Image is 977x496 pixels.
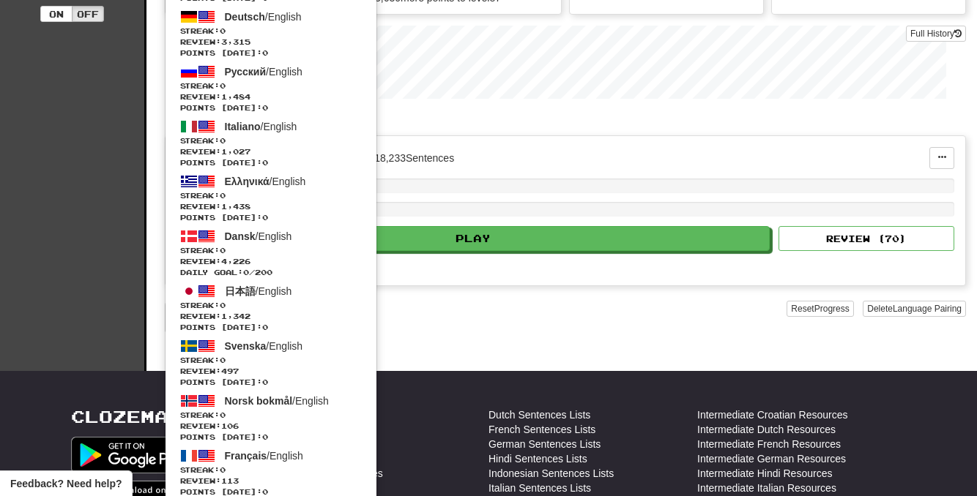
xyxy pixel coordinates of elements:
[220,26,226,35] span: 0
[180,135,362,146] span: Streak:
[166,170,376,225] a: Ελληνικά/EnglishStreak:0 Review:1,438Points [DATE]:0
[166,225,376,280] a: Dansk/EnglishStreak:0 Review:4,226Daily Goal:0/200
[180,190,362,201] span: Streak:
[225,176,270,187] span: Ελληνικά
[180,102,362,113] span: Points [DATE]: 0
[697,437,841,451] a: Intermediate French Resources
[225,121,297,132] span: / English
[180,410,362,421] span: Streak:
[225,66,267,78] span: Русский
[488,407,590,422] a: Dutch Sentences Lists
[166,390,376,445] a: Norsk bokmål/EnglishStreak:0 Review:106Points [DATE]:0
[166,335,376,390] a: Svenska/EnglishStreak:0 Review:497Points [DATE]:0
[166,116,376,170] a: Italiano/EnglishStreak:0 Review:1,027Points [DATE]:0
[243,268,249,277] span: 0
[180,465,362,476] span: Streak:
[225,230,292,242] span: / English
[225,11,302,23] span: / English
[779,226,954,251] button: Review (70)
[225,450,303,462] span: / English
[225,395,293,407] span: Norsk bokmål
[220,410,226,419] span: 0
[220,246,226,255] span: 0
[787,301,853,317] button: ResetProgress
[225,121,261,132] span: Italiano
[893,304,962,314] span: Language Pairing
[220,465,226,474] span: 0
[697,481,836,495] a: Intermediate Italian Resources
[225,340,303,352] span: / English
[180,432,362,443] span: Points [DATE]: 0
[10,476,122,491] span: Open feedback widget
[220,136,226,145] span: 0
[488,451,587,466] a: Hindi Sentences Lists
[180,300,362,311] span: Streak:
[225,66,302,78] span: / English
[165,113,966,128] p: In Progress
[180,322,362,333] span: Points [DATE]: 0
[220,356,226,364] span: 0
[488,466,614,481] a: Indonesian Sentences Lists
[177,226,770,251] button: Play
[71,407,223,426] a: Clozemaster
[166,6,376,61] a: Deutsch/EnglishStreak:0 Review:3,315Points [DATE]:0
[180,245,362,256] span: Streak:
[166,61,376,116] a: Русский/EnglishStreak:0 Review:1,484Points [DATE]:0
[180,146,362,157] span: Review: 1,027
[180,37,362,48] span: Review: 3,315
[40,6,73,22] button: On
[180,421,362,432] span: Review: 106
[220,191,226,200] span: 0
[814,304,850,314] span: Progress
[225,176,306,187] span: / English
[697,451,846,466] a: Intermediate German Resources
[697,466,832,481] a: Intermediate Hindi Resources
[180,311,362,322] span: Review: 1,342
[71,437,194,473] img: Get it on Google Play
[180,91,362,102] span: Review: 1,484
[180,366,362,377] span: Review: 497
[225,340,267,352] span: Svenska
[166,280,376,335] a: 日本語/EnglishStreak:0 Review:1,342Points [DATE]:0
[72,6,104,22] button: Off
[906,26,966,42] a: Full History
[225,285,256,297] span: 日本語
[180,267,362,278] span: Daily Goal: / 200
[220,81,226,90] span: 0
[488,422,595,437] a: French Sentences Lists
[180,157,362,168] span: Points [DATE]: 0
[180,201,362,212] span: Review: 1,438
[488,481,591,495] a: Italian Sentences Lists
[225,285,292,297] span: / English
[180,256,362,267] span: Review: 4,226
[180,48,362,59] span: Points [DATE]: 0
[180,377,362,388] span: Points [DATE]: 0
[863,301,966,317] button: DeleteLanguage Pairing
[697,407,847,422] a: Intermediate Croatian Resources
[488,437,601,451] a: German Sentences Lists
[180,212,362,223] span: Points [DATE]: 0
[180,355,362,366] span: Streak:
[225,450,267,462] span: Français
[220,301,226,309] span: 0
[180,26,362,37] span: Streak:
[225,230,256,242] span: Dansk
[180,476,362,486] span: Review: 113
[374,151,454,165] div: 18,233 Sentences
[225,11,265,23] span: Deutsch
[225,395,329,407] span: / English
[180,80,362,91] span: Streak:
[697,422,836,437] a: Intermediate Dutch Resources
